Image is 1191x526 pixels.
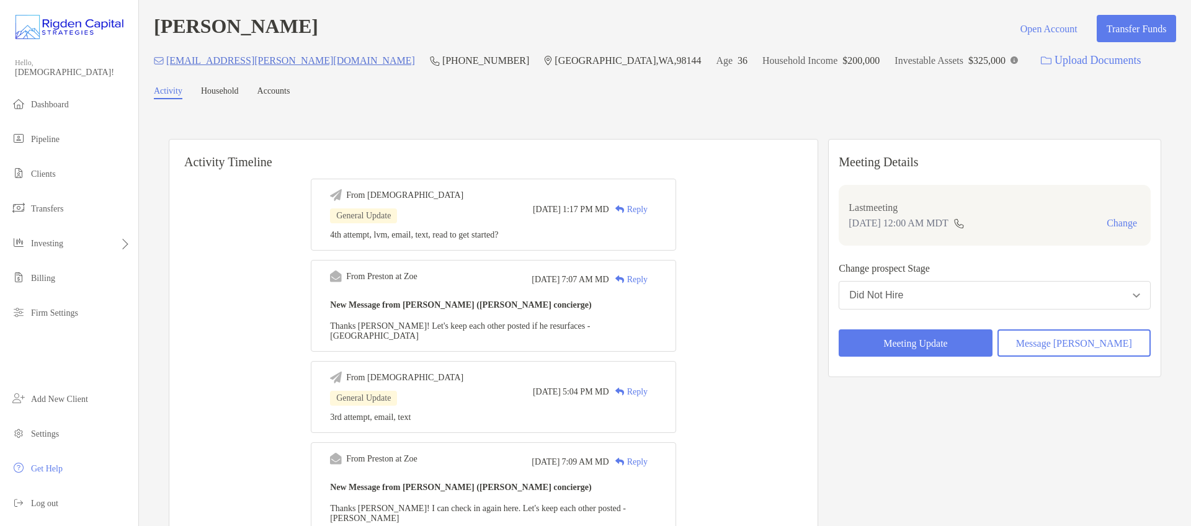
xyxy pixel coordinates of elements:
[15,5,123,50] img: Zoe Logo
[330,208,397,223] div: General Update
[533,205,561,215] span: [DATE]
[615,205,625,213] img: Reply icon
[31,394,88,404] span: Add New Client
[11,391,26,406] img: add_new_client icon
[154,15,318,42] h4: [PERSON_NAME]
[716,53,733,68] p: Age
[561,457,609,467] span: 7:09 AM MD
[330,504,626,523] span: Thanks [PERSON_NAME]! I can check in again here. Let's keep each other posted -[PERSON_NAME]
[31,429,59,439] span: Settings
[532,275,560,285] span: [DATE]
[330,372,342,383] img: Event icon
[31,169,56,179] span: Clients
[201,86,239,99] a: Household
[330,189,342,201] img: Event icon
[330,391,397,406] div: General Update
[11,270,26,285] img: billing icon
[615,388,625,396] img: Reply icon
[346,272,417,282] div: From Preston at Zoe
[11,305,26,319] img: firm-settings icon
[563,205,609,215] span: 1:17 PM MD
[609,455,648,468] div: Reply
[330,453,342,465] img: Event icon
[330,270,342,282] img: Event icon
[346,373,463,383] div: From [DEMOGRAPHIC_DATA]
[561,275,609,285] span: 7:07 AM MD
[1097,15,1176,42] button: Transfer Funds
[1010,56,1018,64] img: Info Icon
[11,200,26,215] img: transfers icon
[430,56,440,66] img: Phone Icon
[615,275,625,283] img: Reply icon
[330,321,590,341] span: Thanks [PERSON_NAME]! Let's keep each other posted if he resurfaces -[GEOGRAPHIC_DATA]
[839,329,992,357] button: Meeting Update
[609,203,648,216] div: Reply
[31,239,63,248] span: Investing
[544,56,552,66] img: Location Icon
[15,68,131,78] span: [DEMOGRAPHIC_DATA]!
[894,53,963,68] p: Investable Assets
[997,329,1151,357] button: Message [PERSON_NAME]
[839,154,1151,170] p: Meeting Details
[346,454,417,464] div: From Preston at Zoe
[346,190,463,200] div: From [DEMOGRAPHIC_DATA]
[31,204,63,213] span: Transfers
[330,230,498,239] span: 4th attempt, lvm, email, text, read to get started?
[1010,15,1087,42] button: Open Account
[166,53,415,68] p: [EMAIL_ADDRESS][PERSON_NAME][DOMAIN_NAME]
[532,457,560,467] span: [DATE]
[330,412,411,422] span: 3rd attempt, email, text
[257,86,290,99] a: Accounts
[533,387,561,397] span: [DATE]
[11,235,26,250] img: investing icon
[609,273,648,286] div: Reply
[31,135,60,144] span: Pipeline
[738,53,747,68] p: 36
[442,53,529,68] p: [PHONE_NUMBER]
[968,53,1006,68] p: $325,000
[609,385,648,398] div: Reply
[11,96,26,111] img: dashboard icon
[11,460,26,475] img: get-help icon
[11,495,26,510] img: logout icon
[615,458,625,466] img: Reply icon
[839,261,1151,276] p: Change prospect Stage
[849,200,1141,215] p: Last meeting
[31,308,78,318] span: Firm Settings
[849,290,903,301] div: Did Not Hire
[154,86,182,99] a: Activity
[11,426,26,440] img: settings icon
[330,483,592,492] b: New Message from [PERSON_NAME] ([PERSON_NAME] concierge)
[563,387,609,397] span: 5:04 PM MD
[839,281,1151,310] button: Did Not Hire
[1133,293,1140,298] img: Open dropdown arrow
[953,218,965,228] img: communication type
[31,274,55,283] span: Billing
[762,53,837,68] p: Household Income
[31,499,58,508] span: Log out
[31,100,69,109] span: Dashboard
[1041,56,1051,65] img: button icon
[1033,47,1149,74] a: Upload Documents
[31,464,63,473] span: Get Help
[11,131,26,146] img: pipeline icon
[330,300,592,310] b: New Message from [PERSON_NAME] ([PERSON_NAME] concierge)
[555,53,701,68] p: [GEOGRAPHIC_DATA] , WA , 98144
[169,140,818,169] h6: Activity Timeline
[1103,217,1141,230] button: Change
[849,215,948,231] p: [DATE] 12:00 AM MDT
[842,53,880,68] p: $200,000
[11,166,26,181] img: clients icon
[154,57,164,65] img: Email Icon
